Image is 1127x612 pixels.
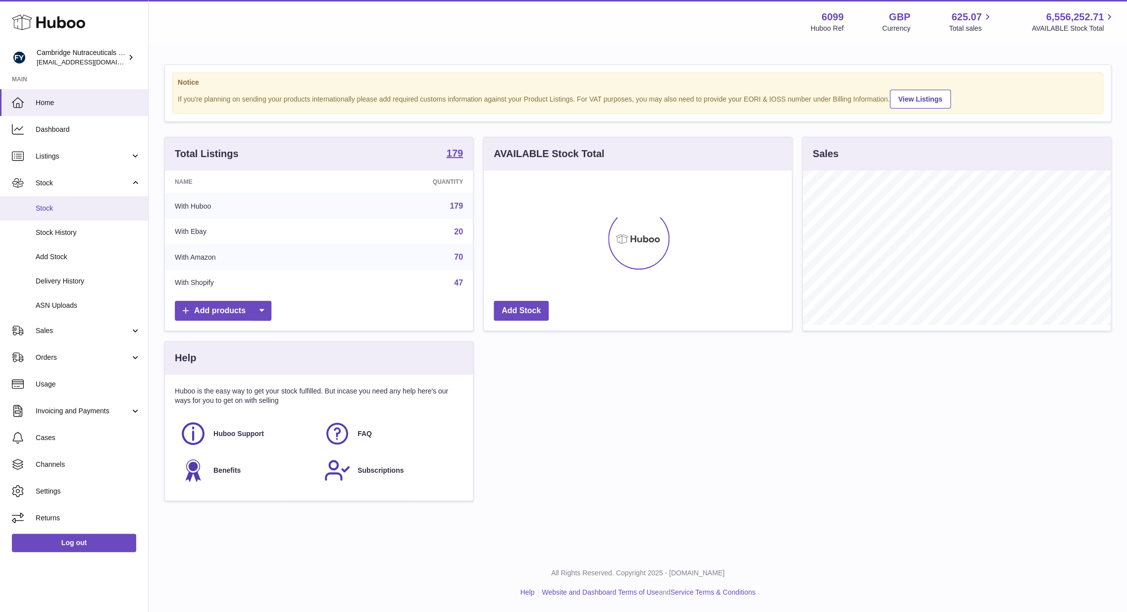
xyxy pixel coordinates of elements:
span: Delivery History [36,277,141,286]
span: ASN Uploads [36,301,141,310]
div: Huboo Ref [811,24,844,33]
strong: 6099 [821,10,844,24]
td: With Ebay [165,219,333,245]
span: FAQ [358,429,372,439]
span: Sales [36,326,130,335]
span: Cases [36,433,141,443]
span: Invoicing and Payments [36,406,130,416]
h3: AVAILABLE Stock Total [494,147,604,161]
span: 625.07 [951,10,981,24]
strong: 179 [447,148,463,158]
a: FAQ [324,420,458,447]
span: Orders [36,353,130,362]
a: Help [520,588,535,596]
div: If you're planning on sending your products internationally please add required customs informati... [178,88,1098,109]
span: Stock [36,204,141,213]
a: Add Stock [494,301,549,321]
div: Cambridge Nutraceuticals Ltd [37,48,126,67]
a: Log out [12,534,136,552]
a: 70 [454,253,463,261]
a: Subscriptions [324,457,458,484]
span: AVAILABLE Stock Total [1031,24,1115,33]
li: and [538,588,755,597]
th: Quantity [333,170,473,193]
a: View Listings [890,90,951,109]
h3: Help [175,351,196,365]
span: Returns [36,513,141,523]
a: Website and Dashboard Terms of Use [542,588,659,596]
a: 179 [450,202,463,210]
strong: GBP [889,10,910,24]
div: Currency [882,24,911,33]
span: Listings [36,152,130,161]
span: Stock History [36,228,141,237]
h3: Total Listings [175,147,239,161]
p: Huboo is the easy way to get your stock fulfilled. But incase you need any help here's our ways f... [175,387,463,405]
span: Subscriptions [358,466,404,475]
td: With Huboo [165,193,333,219]
a: 47 [454,278,463,287]
th: Name [165,170,333,193]
span: Channels [36,460,141,469]
span: Huboo Support [213,429,264,439]
a: 625.07 Total sales [949,10,993,33]
a: 179 [447,148,463,160]
h3: Sales [813,147,838,161]
strong: Notice [178,78,1098,87]
a: Huboo Support [180,420,314,447]
span: Home [36,98,141,108]
span: Settings [36,487,141,496]
span: 6,556,252.71 [1046,10,1104,24]
td: With Amazon [165,244,333,270]
td: With Shopify [165,270,333,296]
a: 6,556,252.71 AVAILABLE Stock Total [1031,10,1115,33]
span: [EMAIL_ADDRESS][DOMAIN_NAME] [37,58,146,66]
span: Add Stock [36,252,141,262]
img: huboo@camnutra.com [12,50,27,65]
span: Total sales [949,24,993,33]
p: All Rights Reserved. Copyright 2025 - [DOMAIN_NAME] [156,568,1119,578]
a: Benefits [180,457,314,484]
a: Add products [175,301,271,321]
a: 20 [454,227,463,236]
span: Stock [36,178,130,188]
span: Dashboard [36,125,141,134]
a: Service Terms & Conditions [670,588,756,596]
span: Benefits [213,466,241,475]
span: Usage [36,380,141,389]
